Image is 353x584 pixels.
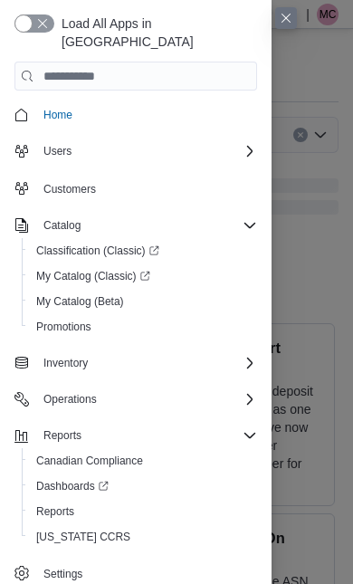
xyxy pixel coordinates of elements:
span: Users [36,140,257,162]
a: Reports [29,501,81,522]
button: Catalog [7,213,264,238]
button: Operations [36,388,104,410]
span: Classification (Classic) [29,240,257,262]
span: Dashboards [29,475,257,497]
a: Dashboards [29,475,116,497]
button: Catalog [36,215,88,236]
span: Dashboards [36,479,109,493]
a: Classification (Classic) [29,240,167,262]
button: My Catalog (Beta) [22,289,264,314]
button: Canadian Compliance [22,448,264,474]
span: Reports [29,501,257,522]
button: Customers [7,175,264,201]
span: Classification (Classic) [36,244,159,258]
span: Settings [43,567,82,581]
a: Classification (Classic) [22,238,264,263]
span: Canadian Compliance [36,454,143,468]
button: Reports [22,499,264,524]
button: Home [7,101,264,128]
span: Inventory [36,352,257,374]
a: My Catalog (Classic) [22,263,264,289]
span: Customers [36,177,257,199]
span: Catalog [43,218,81,233]
span: My Catalog (Classic) [36,269,150,283]
a: Dashboards [22,474,264,499]
button: Reports [36,425,89,446]
a: Home [36,104,80,126]
button: Close this dialog [275,7,297,29]
a: Canadian Compliance [29,450,150,472]
span: My Catalog (Classic) [29,265,257,287]
button: [US_STATE] CCRS [22,524,264,550]
span: Reports [43,428,81,443]
span: Washington CCRS [29,526,257,548]
button: Promotions [22,314,264,340]
span: Reports [36,425,257,446]
a: Customers [36,178,103,200]
span: Operations [43,392,97,407]
button: Inventory [36,352,95,374]
a: Promotions [29,316,99,338]
span: Catalog [36,215,257,236]
span: Reports [36,504,74,519]
button: Operations [7,387,264,412]
span: Canadian Compliance [29,450,257,472]
span: Promotions [29,316,257,338]
a: [US_STATE] CCRS [29,526,138,548]
span: Inventory [43,356,88,370]
button: Reports [7,423,264,448]
span: Users [43,144,72,158]
span: Home [43,108,72,122]
span: [US_STATE] CCRS [36,530,130,544]
a: My Catalog (Classic) [29,265,157,287]
span: My Catalog (Beta) [29,291,257,312]
button: Users [36,140,79,162]
button: Users [7,139,264,164]
span: Home [36,103,257,126]
span: Customers [43,182,96,196]
span: Operations [36,388,257,410]
a: My Catalog (Beta) [29,291,131,312]
button: Inventory [7,350,264,376]
span: Promotions [36,320,91,334]
span: My Catalog (Beta) [36,294,124,309]
span: Load All Apps in [GEOGRAPHIC_DATA] [54,14,257,51]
